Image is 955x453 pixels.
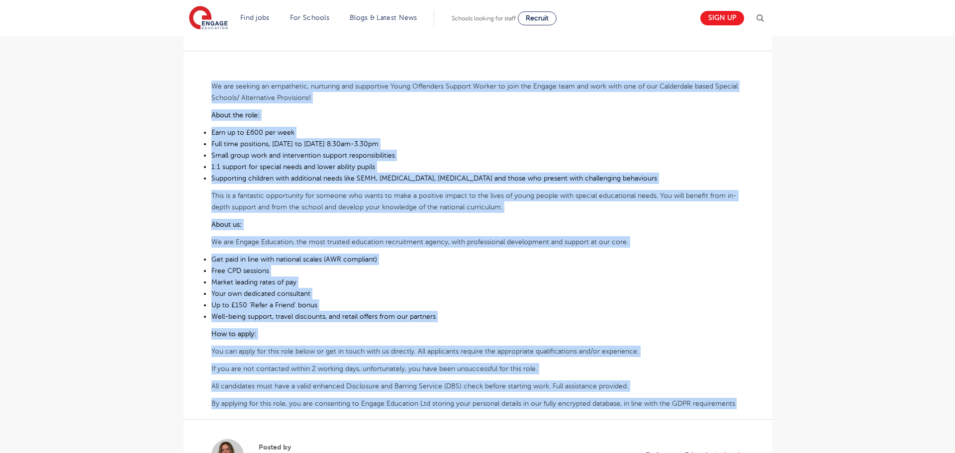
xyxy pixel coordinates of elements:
p: By applying for this role, you are consenting to Engage Education Ltd storing your personal detai... [211,398,744,409]
span: Recruit [526,14,549,22]
li: Free CPD sessions [211,265,744,276]
p: We are Engage Education, the most trusted education recruitment agency, with professional develop... [211,236,744,248]
p: All candidates must have a valid enhanced Disclosure and Barring Service (DBS) check before start... [211,380,744,392]
b: How to apply: [211,330,256,338]
li: Up to £150 ‘Refer a Friend’ bonus [211,299,744,311]
li: Earn up to £600 per week [211,127,744,138]
img: Engage Education [189,6,228,31]
li: 1:1 support for special needs and lower ability pupils [211,161,744,173]
span: Posted by [259,442,394,453]
p: This is a fantastic opportunity for someone who wants to make a positive impact to the lives of y... [211,190,744,213]
li: Well-being support, travel discounts, and retail offers from our partners [211,311,744,322]
li: Your own dedicated consultant [211,288,744,299]
li: Small group work and intervention support responsibilities [211,150,744,161]
li: Market leading rates of pay [211,276,744,288]
p: If you are not contacted within 2 working days, unfortunately, you have been unsuccessful for thi... [211,363,744,374]
li: Supporting children with additional needs like SEMH, [MEDICAL_DATA], [MEDICAL_DATA] and those who... [211,173,744,184]
span: Schools looking for staff [452,15,516,22]
a: For Schools [290,14,329,21]
p: You can apply for this role below or get in touch with us directly. All applicants require the ap... [211,346,744,357]
b: About the role: [211,111,260,119]
a: Sign up [700,11,744,25]
li: Get paid in line with national scales (AWR compliant) [211,254,744,265]
a: Find jobs [240,14,270,21]
a: Recruit [518,11,557,25]
a: Blogs & Latest News [350,14,417,21]
li: Full time positions, [DATE] to [DATE] 8.30am-3.30pm [211,138,744,150]
b: About us: [211,221,242,228]
p: We are seeking an empathetic, nurturing and supportive Young Offenders Support Worker to join the... [211,81,744,103]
